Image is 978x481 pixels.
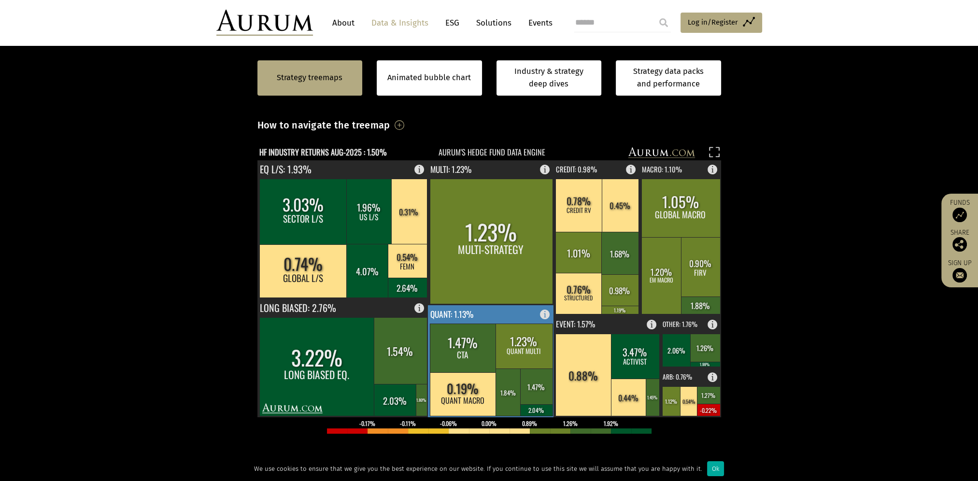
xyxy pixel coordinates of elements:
[277,71,342,84] a: Strategy treemaps
[216,10,313,36] img: Aurum
[387,71,471,84] a: Animated bubble chart
[946,198,973,222] a: Funds
[496,60,602,96] a: Industry & strategy deep dives
[616,60,721,96] a: Strategy data packs and performance
[654,13,673,32] input: Submit
[952,268,967,283] img: Sign up to our newsletter
[680,13,762,33] a: Log in/Register
[524,14,553,32] a: Events
[257,117,390,133] h3: How to navigate the treemap
[440,14,464,32] a: ESG
[367,14,433,32] a: Data & Insights
[707,461,724,476] div: Ok
[952,237,967,252] img: Share this post
[327,14,359,32] a: About
[952,208,967,222] img: Access Funds
[946,259,973,283] a: Sign up
[688,16,738,28] span: Log in/Register
[471,14,516,32] a: Solutions
[946,229,973,252] div: Share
